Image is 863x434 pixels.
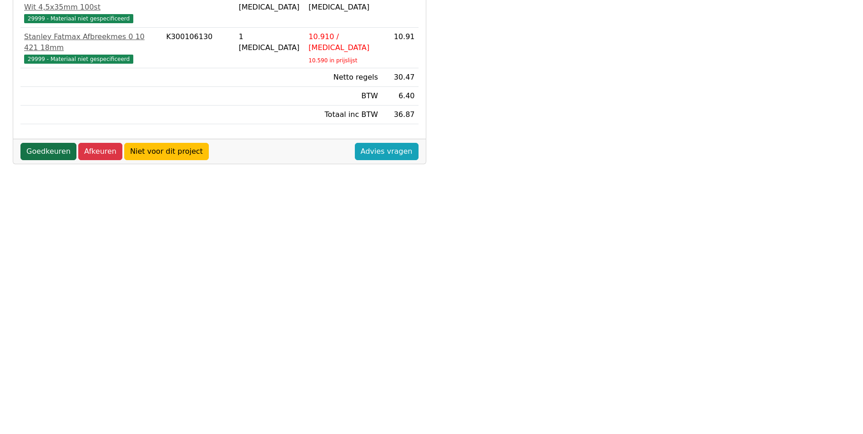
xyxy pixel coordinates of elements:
[305,87,381,106] td: BTW
[355,143,419,160] a: Advies vragen
[382,87,419,106] td: 6.40
[24,31,159,53] div: Stanley Fatmax Afbreekmes 0 10 421 18mm
[162,28,235,68] td: K300106130
[382,28,419,68] td: 10.91
[382,106,419,124] td: 36.87
[305,106,381,124] td: Totaal inc BTW
[24,55,133,64] span: 29999 - Materiaal niet gespecificeerd
[24,14,133,23] span: 29999 - Materiaal niet gespecificeerd
[382,68,419,87] td: 30.47
[78,143,122,160] a: Afkeuren
[308,31,378,53] div: 10.910 / [MEDICAL_DATA]
[20,143,76,160] a: Goedkeuren
[239,31,302,53] div: 1 [MEDICAL_DATA]
[305,68,381,87] td: Netto regels
[124,143,209,160] a: Niet voor dit project
[24,31,159,64] a: Stanley Fatmax Afbreekmes 0 10 421 18mm29999 - Materiaal niet gespecificeerd
[308,57,357,64] sub: 10.590 in prijslijst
